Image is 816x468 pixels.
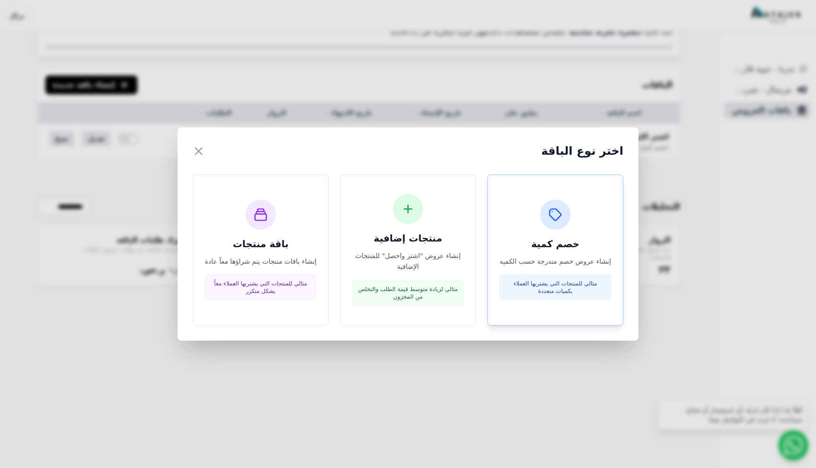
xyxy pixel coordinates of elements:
h2: اختر نوع الباقة [541,143,623,159]
p: إنشاء عروض "اشتر واحصل" للمنتجات الإضافية [352,251,464,272]
p: مثالي للمنتجات التي يشتريها العملاء معاً بشكل متكرر [210,280,311,295]
p: مثالي لزيادة متوسط قيمة الطلب والتخلص من المخزون [357,285,459,301]
h3: باقة منتجات [204,237,317,251]
p: إنشاء باقات منتجات يتم شراؤها معاً عادة [204,256,317,267]
h3: خصم كمية [499,237,612,251]
p: مثالي للمنتجات التي يشتريها العملاء بكميات متعددة [505,280,606,295]
p: إنشاء عروض خصم متدرجة حسب الكمية [499,256,612,267]
h3: منتجات إضافية [352,232,464,245]
button: × [193,142,204,159]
